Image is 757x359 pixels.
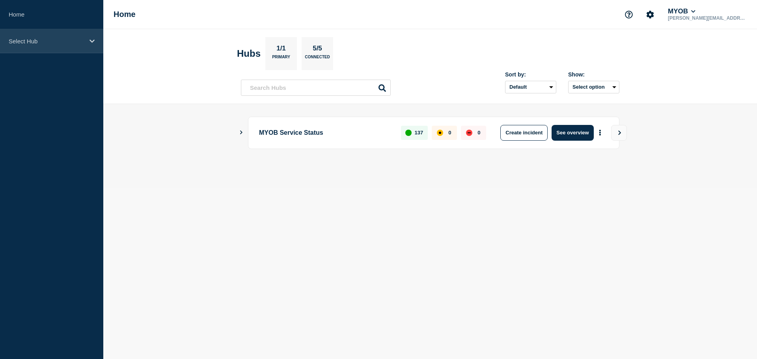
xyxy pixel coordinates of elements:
[500,125,548,141] button: Create incident
[666,15,748,21] p: [PERSON_NAME][EMAIL_ADDRESS][PERSON_NAME][DOMAIN_NAME]
[437,130,443,136] div: affected
[642,6,658,23] button: Account settings
[239,130,243,136] button: Show Connected Hubs
[114,10,136,19] h1: Home
[9,38,84,45] p: Select Hub
[568,81,619,93] button: Select option
[595,125,605,140] button: More actions
[477,130,480,136] p: 0
[505,81,556,93] select: Sort by
[305,55,330,63] p: Connected
[505,71,556,78] div: Sort by:
[241,80,391,96] input: Search Hubs
[666,7,697,15] button: MYOB
[621,6,637,23] button: Support
[259,125,392,141] p: MYOB Service Status
[310,45,325,55] p: 5/5
[405,130,412,136] div: up
[274,45,289,55] p: 1/1
[415,130,423,136] p: 137
[611,125,627,141] button: View
[568,71,619,78] div: Show:
[466,130,472,136] div: down
[237,48,261,59] h2: Hubs
[552,125,593,141] button: See overview
[448,130,451,136] p: 0
[272,55,290,63] p: Primary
